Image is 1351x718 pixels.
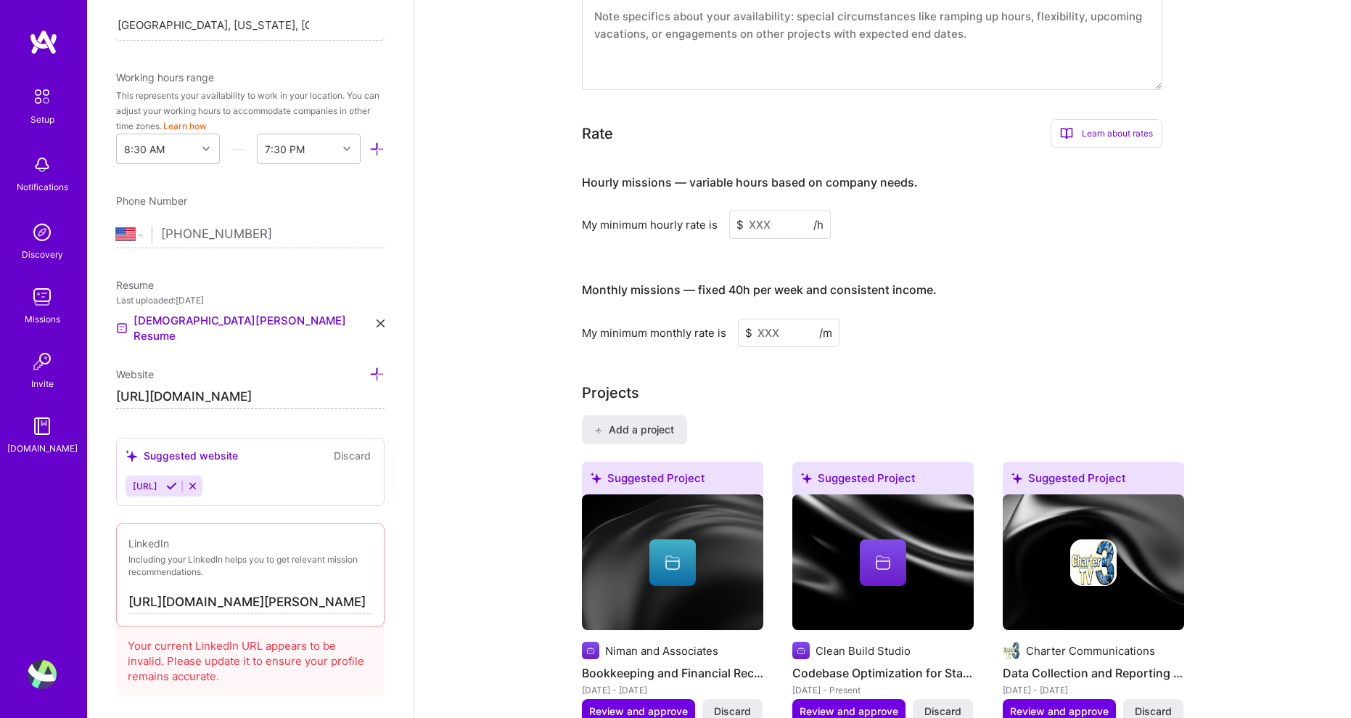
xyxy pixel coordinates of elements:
[582,415,687,444] button: Add a project
[582,382,639,404] div: Add projects you've worked on
[17,179,68,195] div: Notifications
[1026,643,1155,658] div: Charter Communications
[116,279,154,291] span: Resume
[166,481,177,491] i: Accept
[116,621,385,695] div: Your current LinkedIn URL appears to be invalid. Please update it to ensure your profile remains ...
[582,123,613,144] div: Rate
[377,319,385,327] i: icon Close
[582,494,763,631] img: cover
[31,376,54,391] div: Invite
[819,325,832,340] span: /m
[582,642,599,659] img: Company logo
[128,537,169,550] span: LinkedIn
[116,368,154,380] span: Website
[116,88,385,134] div: This represents your availability to work in your location. You can adjust your working hours to ...
[1003,682,1184,698] div: [DATE] - [DATE]
[801,473,812,484] i: icon SuggestedTeams
[116,319,377,337] a: [DEMOGRAPHIC_DATA][PERSON_NAME] Resume
[582,217,718,232] div: My minimum hourly rate is
[1003,494,1184,631] img: cover
[27,81,57,112] img: setup
[343,145,350,152] i: icon Chevron
[738,319,839,347] input: XXX
[30,112,54,127] div: Setup
[745,325,752,340] span: $
[1003,664,1184,682] h4: Data Collection and Reporting System Development
[133,481,157,491] span: [URL]
[126,450,138,462] i: icon SuggestedTeams
[813,217,824,232] span: /h
[1003,462,1184,500] div: Suggested Project
[116,195,187,207] span: Phone Number
[25,311,60,327] div: Missions
[116,293,385,308] div: Last uploaded: [DATE]
[22,247,63,262] div: Discovery
[329,447,375,464] button: Discard
[605,643,718,658] div: Niman and Associates
[792,494,974,631] img: cover
[582,325,726,340] div: My minimum monthly rate is
[816,643,911,658] div: Clean Build Studio
[116,71,214,83] span: Working hours range
[792,682,974,698] div: [DATE] - Present
[161,213,366,256] input: +1 (000) 000-0000
[792,664,974,682] h4: Codebase Optimization for Startups
[591,473,601,484] i: icon SuggestedTeams
[1070,539,1117,586] img: Company logo
[124,142,165,157] div: 8:30 AM
[582,664,763,682] h4: Bookkeeping and Financial Record Management
[29,29,58,55] img: logo
[28,282,57,311] img: teamwork
[265,142,305,157] div: 7:30 PM
[582,462,763,500] div: Suggested Project
[126,448,238,463] div: Suggested website
[187,481,198,491] i: Reject
[1051,119,1162,148] div: Learn about rates
[28,150,57,179] img: bell
[202,145,210,152] i: icon Chevron
[582,283,937,297] h4: Monthly missions — fixed 40h per week and consistent income.
[594,427,602,435] i: icon PlusBlack
[792,642,810,659] img: Company logo
[582,382,639,404] div: Projects
[736,217,744,232] span: $
[582,176,918,189] h4: Hourly missions — variable hours based on company needs.
[28,347,57,376] img: Invite
[128,554,372,579] p: Including your LinkedIn helps you to get relevant mission recommendations.
[729,211,831,239] input: XXX
[163,118,207,134] button: Learn how
[28,412,57,441] img: guide book
[116,322,128,334] img: Resume
[1060,127,1073,140] i: icon BookOpen
[594,423,673,437] span: Add a project
[792,462,974,500] div: Suggested Project
[1011,473,1022,484] i: icon SuggestedTeams
[28,218,57,247] img: discovery
[28,660,57,689] img: User Avatar
[231,142,246,157] i: icon HorizontalInLineDivider
[7,441,78,456] div: [DOMAIN_NAME]
[582,682,763,698] div: [DATE] - [DATE]
[1003,642,1020,659] img: Company logo
[24,660,60,689] a: User Avatar
[116,385,385,409] input: http://...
